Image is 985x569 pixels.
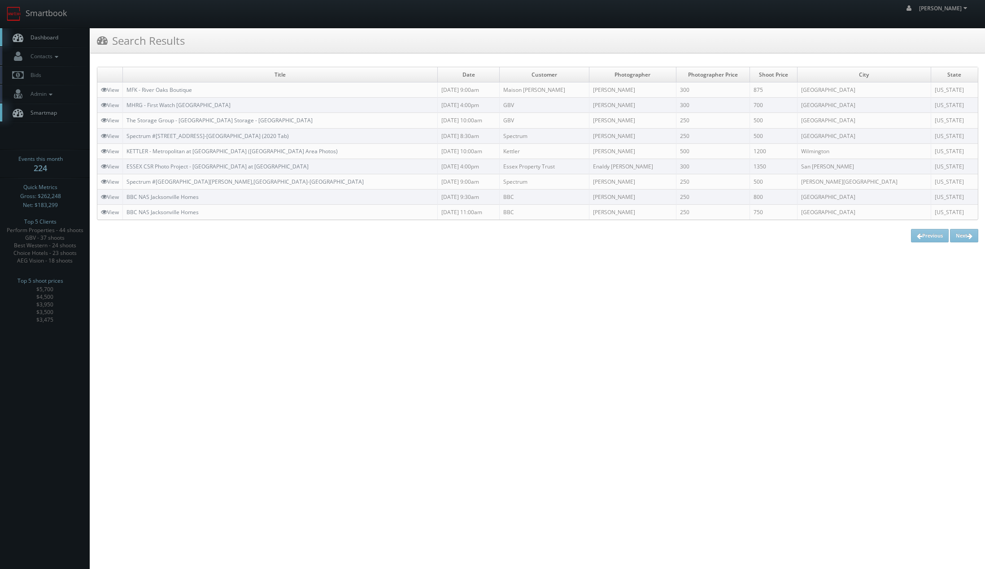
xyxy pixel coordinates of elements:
[500,205,589,220] td: BBC
[101,178,119,185] a: View
[126,208,199,216] a: BBC NAS Jacksonville Homes
[126,86,192,94] a: MFK - River Oaks Boutique
[500,174,589,189] td: Spectrum
[797,174,931,189] td: [PERSON_NAME][GEOGRAPHIC_DATA]
[676,67,750,82] td: Photographer Price
[126,163,309,170] a: ESSEX CSR Photo Project - [GEOGRAPHIC_DATA] at [GEOGRAPHIC_DATA]
[126,101,231,109] a: MHRG - First Watch [GEOGRAPHIC_DATA]
[437,174,500,189] td: [DATE] 9:00am
[676,143,750,159] td: 500
[437,159,500,174] td: [DATE] 4:00pm
[126,193,199,201] a: BBC NAS Jacksonville Homes
[123,67,438,82] td: Title
[101,132,119,140] a: View
[589,67,676,82] td: Photographer
[34,163,47,173] strong: 224
[101,86,119,94] a: View
[437,143,500,159] td: [DATE] 10:00am
[437,98,500,113] td: [DATE] 4:00pm
[797,98,931,113] td: [GEOGRAPHIC_DATA]
[26,90,55,98] span: Admin
[500,113,589,128] td: GBV
[797,113,931,128] td: [GEOGRAPHIC_DATA]
[931,143,978,159] td: [US_STATE]
[750,67,797,82] td: Shoot Price
[589,128,676,143] td: [PERSON_NAME]
[23,201,58,210] span: Net: $183,299
[797,82,931,98] td: [GEOGRAPHIC_DATA]
[126,132,289,140] a: Spectrum #[STREET_ADDRESS]-[GEOGRAPHIC_DATA] (2020 Tab)
[589,98,676,113] td: [PERSON_NAME]
[97,33,185,48] h3: Search Results
[500,67,589,82] td: Customer
[931,67,978,82] td: State
[20,192,61,201] span: Gross: $262,248
[17,276,63,285] span: Top 5 shoot prices
[676,128,750,143] td: 250
[676,82,750,98] td: 300
[919,4,970,12] span: [PERSON_NAME]
[24,217,57,226] span: Top 5 Clients
[750,82,797,98] td: 875
[589,174,676,189] td: [PERSON_NAME]
[931,190,978,205] td: [US_STATE]
[101,116,119,124] a: View
[500,128,589,143] td: Spectrum
[126,178,364,185] a: Spectrum #[GEOGRAPHIC_DATA][PERSON_NAME],[GEOGRAPHIC_DATA]-[GEOGRAPHIC_DATA]
[500,159,589,174] td: Essex Property Trust
[26,52,61,60] span: Contacts
[26,109,57,116] span: Smartmap
[797,190,931,205] td: [GEOGRAPHIC_DATA]
[676,190,750,205] td: 250
[101,147,119,155] a: View
[589,143,676,159] td: [PERSON_NAME]
[931,174,978,189] td: [US_STATE]
[500,143,589,159] td: Kettler
[18,155,63,164] span: Events this month
[589,82,676,98] td: [PERSON_NAME]
[437,82,500,98] td: [DATE] 9:00am
[7,7,21,21] img: smartbook-logo.png
[797,205,931,220] td: [GEOGRAPHIC_DATA]
[437,205,500,220] td: [DATE] 11:00am
[797,159,931,174] td: San [PERSON_NAME]
[676,205,750,220] td: 250
[589,113,676,128] td: [PERSON_NAME]
[126,116,313,124] a: The Storage Group - [GEOGRAPHIC_DATA] Storage - [GEOGRAPHIC_DATA]
[931,113,978,128] td: [US_STATE]
[126,147,338,155] a: KETTLER - Metropolitan at [GEOGRAPHIC_DATA] ([GEOGRAPHIC_DATA] Area Photos)
[26,34,58,41] span: Dashboard
[437,190,500,205] td: [DATE] 9:30am
[750,190,797,205] td: 800
[750,113,797,128] td: 500
[26,71,41,79] span: Bids
[437,113,500,128] td: [DATE] 10:00am
[437,128,500,143] td: [DATE] 8:30am
[750,205,797,220] td: 750
[797,143,931,159] td: Wilmington
[750,128,797,143] td: 500
[797,128,931,143] td: [GEOGRAPHIC_DATA]
[676,174,750,189] td: 250
[676,98,750,113] td: 300
[23,183,57,192] span: Quick Metrics
[437,67,500,82] td: Date
[676,113,750,128] td: 250
[931,159,978,174] td: [US_STATE]
[931,205,978,220] td: [US_STATE]
[931,82,978,98] td: [US_STATE]
[500,190,589,205] td: BBC
[589,205,676,220] td: [PERSON_NAME]
[589,190,676,205] td: [PERSON_NAME]
[500,82,589,98] td: Maison [PERSON_NAME]
[750,98,797,113] td: 700
[676,159,750,174] td: 300
[797,67,931,82] td: City
[101,101,119,109] a: View
[750,159,797,174] td: 1350
[750,143,797,159] td: 1200
[101,163,119,170] a: View
[931,98,978,113] td: [US_STATE]
[101,193,119,201] a: View
[500,98,589,113] td: GBV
